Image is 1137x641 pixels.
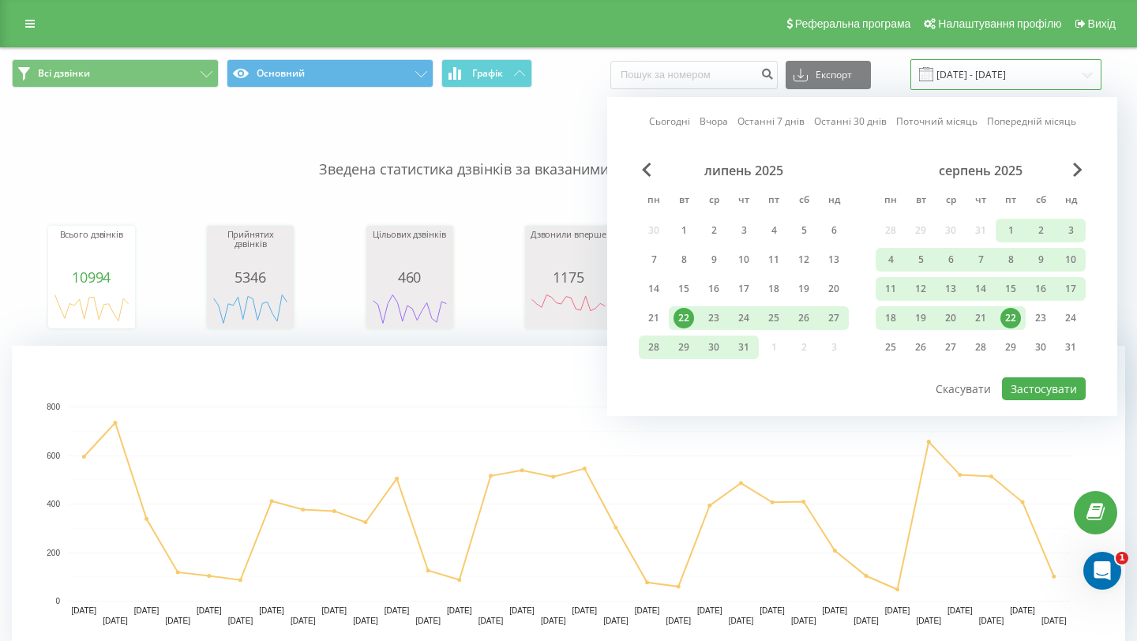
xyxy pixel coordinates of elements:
[639,248,669,272] div: пн 7 лип 2025 р.
[794,220,814,241] div: 5
[1060,337,1081,358] div: 31
[936,306,966,330] div: ср 20 серп 2025 р.
[644,337,664,358] div: 28
[906,248,936,272] div: вт 5 серп 2025 р.
[699,335,729,359] div: ср 30 лип 2025 р.
[674,220,694,241] div: 1
[936,248,966,272] div: ср 6 серп 2025 р.
[737,114,805,129] a: Останні 7 днів
[910,249,931,270] div: 5
[879,189,902,213] abbr: понеділок
[819,248,849,272] div: нд 13 лип 2025 р.
[786,61,871,89] button: Експорт
[353,617,378,625] text: [DATE]
[876,248,906,272] div: пн 4 серп 2025 р.
[441,59,532,88] button: Графік
[674,279,694,299] div: 15
[72,606,97,615] text: [DATE]
[1030,249,1051,270] div: 9
[704,220,724,241] div: 2
[987,114,1076,129] a: Попередній місяць
[704,308,724,328] div: 23
[47,549,60,557] text: 200
[697,606,722,615] text: [DATE]
[876,335,906,359] div: пн 25 серп 2025 р.
[938,17,1061,30] span: Налаштування профілю
[734,337,754,358] div: 31
[529,230,608,269] div: Дзвонили вперше
[699,306,729,330] div: ср 23 лип 2025 р.
[134,606,159,615] text: [DATE]
[762,189,786,213] abbr: п’ятниця
[1056,277,1086,301] div: нд 17 серп 2025 р.
[52,285,131,332] div: A chart.
[996,248,1026,272] div: пт 8 серп 2025 р.
[729,617,754,625] text: [DATE]
[259,606,284,615] text: [DATE]
[822,189,846,213] abbr: неділя
[940,337,961,358] div: 27
[644,249,664,270] div: 7
[910,279,931,299] div: 12
[764,279,784,299] div: 18
[996,306,1026,330] div: пт 22 серп 2025 р.
[759,277,789,301] div: пт 18 лип 2025 р.
[47,403,60,411] text: 800
[789,306,819,330] div: сб 26 лип 2025 р.
[1026,277,1056,301] div: сб 16 серп 2025 р.
[824,249,844,270] div: 13
[789,277,819,301] div: сб 19 лип 2025 р.
[794,308,814,328] div: 26
[669,306,699,330] div: вт 22 лип 2025 р.
[824,279,844,299] div: 20
[970,308,991,328] div: 21
[906,277,936,301] div: вт 12 серп 2025 р.
[635,606,660,615] text: [DATE]
[734,308,754,328] div: 24
[1026,335,1056,359] div: сб 30 серп 2025 р.
[854,617,879,625] text: [DATE]
[478,617,504,625] text: [DATE]
[909,189,932,213] abbr: вівторок
[824,220,844,241] div: 6
[1060,249,1081,270] div: 10
[794,279,814,299] div: 19
[880,337,901,358] div: 25
[1041,617,1067,625] text: [DATE]
[700,114,728,129] a: Вчора
[764,220,784,241] div: 4
[789,248,819,272] div: сб 12 лип 2025 р.
[999,189,1023,213] abbr: п’ятниця
[966,277,996,301] div: чт 14 серп 2025 р.
[52,230,131,269] div: Всього дзвінків
[734,279,754,299] div: 17
[642,163,651,177] span: Previous Month
[729,219,759,242] div: чт 3 лип 2025 р.
[12,59,219,88] button: Всі дзвінки
[291,617,316,625] text: [DATE]
[211,285,290,332] svg: A chart.
[1060,308,1081,328] div: 24
[996,335,1026,359] div: пт 29 серп 2025 р.
[1026,219,1056,242] div: сб 2 серп 2025 р.
[699,277,729,301] div: ср 16 лип 2025 р.
[669,219,699,242] div: вт 1 лип 2025 р.
[729,248,759,272] div: чт 10 лип 2025 р.
[876,306,906,330] div: пн 18 серп 2025 р.
[639,163,849,178] div: липень 2025
[966,335,996,359] div: чт 28 серп 2025 р.
[669,277,699,301] div: вт 15 лип 2025 р.
[1056,248,1086,272] div: нд 10 серп 2025 р.
[649,114,690,129] a: Сьогодні
[370,269,449,285] div: 460
[906,335,936,359] div: вт 26 серп 2025 р.
[996,277,1026,301] div: пт 15 серп 2025 р.
[699,248,729,272] div: ср 9 лип 2025 р.
[370,285,449,332] svg: A chart.
[1088,17,1116,30] span: Вихід
[824,308,844,328] div: 27
[1000,220,1021,241] div: 1
[47,500,60,508] text: 400
[639,306,669,330] div: пн 21 лип 2025 р.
